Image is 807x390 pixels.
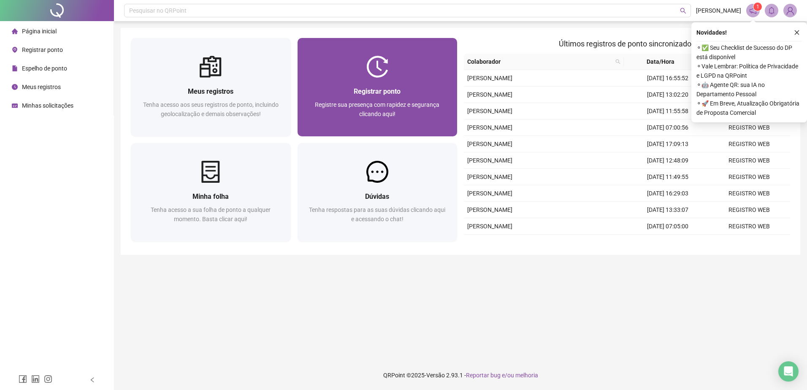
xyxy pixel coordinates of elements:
span: instagram [44,375,52,383]
span: Reportar bug e/ou melhoria [466,372,538,379]
span: ⚬ Vale Lembrar: Política de Privacidade e LGPD na QRPoint [696,62,802,80]
span: search [614,55,622,68]
img: 83936 [784,4,796,17]
span: notification [749,7,757,14]
span: Registre sua presença com rapidez e segurança clicando aqui! [315,101,439,117]
span: [PERSON_NAME] [467,91,512,98]
span: [PERSON_NAME] [467,223,512,230]
td: [DATE] 11:55:58 [627,103,709,119]
span: [PERSON_NAME] [467,124,512,131]
span: search [680,8,686,14]
span: [PERSON_NAME] [467,173,512,180]
td: REGISTRO WEB [709,152,790,169]
span: Colaborador [467,57,612,66]
span: 1 [756,4,759,10]
span: bell [768,7,775,14]
span: Data/Hora [627,57,694,66]
span: Últimos registros de ponto sincronizados [559,39,695,48]
span: Meus registros [188,87,233,95]
span: [PERSON_NAME] [467,190,512,197]
td: REGISTRO WEB [709,185,790,202]
td: REGISTRO WEB [709,119,790,136]
td: [DATE] 17:34:50 [627,235,709,251]
span: Novidades ! [696,28,727,37]
span: home [12,28,18,34]
span: Minhas solicitações [22,102,73,109]
span: Tenha acesso aos seus registros de ponto, incluindo geolocalização e demais observações! [143,101,279,117]
span: search [615,59,620,64]
span: Página inicial [22,28,57,35]
span: file [12,65,18,71]
span: Tenha respostas para as suas dúvidas clicando aqui e acessando o chat! [309,206,445,222]
td: [DATE] 12:48:09 [627,152,709,169]
td: [DATE] 13:33:07 [627,202,709,218]
td: [DATE] 16:55:52 [627,70,709,87]
span: Registrar ponto [22,46,63,53]
span: [PERSON_NAME] [467,157,512,164]
span: ⚬ 🤖 Agente QR: sua IA no Departamento Pessoal [696,80,802,99]
span: facebook [19,375,27,383]
span: [PERSON_NAME] [696,6,741,15]
div: Open Intercom Messenger [778,361,799,382]
a: Meus registrosTenha acesso aos seus registros de ponto, incluindo geolocalização e demais observa... [131,38,291,136]
span: ⚬ 🚀 Em Breve, Atualização Obrigatória de Proposta Comercial [696,99,802,117]
span: left [89,377,95,383]
a: DúvidasTenha respostas para as suas dúvidas clicando aqui e acessando o chat! [298,143,458,241]
td: [DATE] 16:29:03 [627,185,709,202]
span: clock-circle [12,84,18,90]
span: Tenha acesso a sua folha de ponto a qualquer momento. Basta clicar aqui! [151,206,271,222]
span: Dúvidas [365,192,389,200]
a: Minha folhaTenha acesso a sua folha de ponto a qualquer momento. Basta clicar aqui! [131,143,291,241]
sup: 1 [753,3,762,11]
span: close [794,30,800,35]
td: [DATE] 07:00:56 [627,119,709,136]
td: [DATE] 07:05:00 [627,218,709,235]
td: REGISTRO WEB [709,169,790,185]
td: REGISTRO WEB [709,218,790,235]
span: environment [12,47,18,53]
span: linkedin [31,375,40,383]
span: Versão [426,372,445,379]
a: Registrar pontoRegistre sua presença com rapidez e segurança clicando aqui! [298,38,458,136]
span: [PERSON_NAME] [467,141,512,147]
td: REGISTRO WEB [709,235,790,251]
span: [PERSON_NAME] [467,206,512,213]
footer: QRPoint © 2025 - 2.93.1 - [114,360,807,390]
td: REGISTRO WEB [709,136,790,152]
td: [DATE] 11:49:55 [627,169,709,185]
td: REGISTRO WEB [709,202,790,218]
span: ⚬ ✅ Seu Checklist de Sucesso do DP está disponível [696,43,802,62]
span: Meus registros [22,84,61,90]
span: schedule [12,103,18,108]
span: Minha folha [192,192,229,200]
span: Espelho de ponto [22,65,67,72]
th: Data/Hora [624,54,704,70]
span: [PERSON_NAME] [467,75,512,81]
span: Registrar ponto [354,87,401,95]
td: [DATE] 17:09:13 [627,136,709,152]
td: [DATE] 13:02:20 [627,87,709,103]
span: [PERSON_NAME] [467,108,512,114]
